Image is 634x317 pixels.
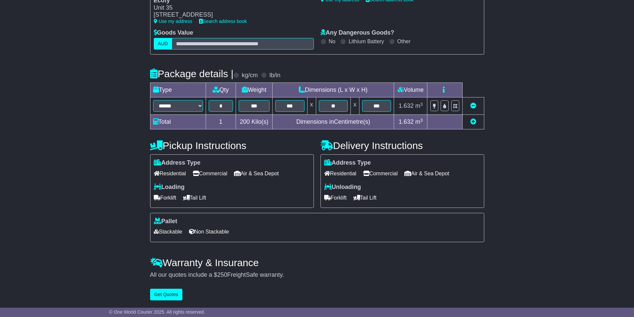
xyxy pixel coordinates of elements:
[320,140,484,151] h4: Delivery Instructions
[154,19,192,24] a: Use my address
[324,184,361,191] label: Unloading
[269,72,280,79] label: lb/in
[420,102,423,107] sup: 3
[199,19,247,24] a: Search address book
[242,72,258,79] label: kg/cm
[236,83,273,97] td: Weight
[154,193,176,203] span: Forklift
[324,168,356,179] span: Residential
[193,168,227,179] span: Commercial
[189,227,229,237] span: Non Stackable
[150,289,183,300] button: Get Quotes
[150,83,206,97] td: Type
[206,83,236,97] td: Qty
[154,38,172,50] label: AUD
[399,118,414,125] span: 1.632
[307,97,316,115] td: x
[404,168,449,179] span: Air & Sea Depot
[397,38,411,45] label: Other
[154,29,193,37] label: Goods Value
[324,193,347,203] span: Forklift
[420,118,423,123] sup: 3
[273,115,394,129] td: Dimensions in Centimetre(s)
[154,218,177,225] label: Pallet
[415,102,423,109] span: m
[154,168,186,179] span: Residential
[154,4,307,12] div: Unit 35
[183,193,206,203] span: Tail Lift
[320,29,394,37] label: Any Dangerous Goods?
[150,257,484,268] h4: Warranty & Insurance
[240,118,250,125] span: 200
[394,83,427,97] td: Volume
[470,102,476,109] a: Remove this item
[273,83,394,97] td: Dimensions (L x W x H)
[154,184,185,191] label: Loading
[353,193,377,203] span: Tail Lift
[399,102,414,109] span: 1.632
[363,168,398,179] span: Commercial
[236,115,273,129] td: Kilo(s)
[234,168,279,179] span: Air & Sea Depot
[150,140,314,151] h4: Pickup Instructions
[154,227,182,237] span: Stackable
[350,97,359,115] td: x
[348,38,384,45] label: Lithium Battery
[324,159,371,167] label: Address Type
[329,38,335,45] label: No
[217,271,227,278] span: 250
[415,118,423,125] span: m
[150,271,484,279] div: All our quotes include a $ FreightSafe warranty.
[150,68,234,79] h4: Package details |
[150,115,206,129] td: Total
[154,11,307,19] div: [STREET_ADDRESS]
[109,309,205,315] span: © One World Courier 2025. All rights reserved.
[206,115,236,129] td: 1
[470,118,476,125] a: Add new item
[154,159,201,167] label: Address Type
